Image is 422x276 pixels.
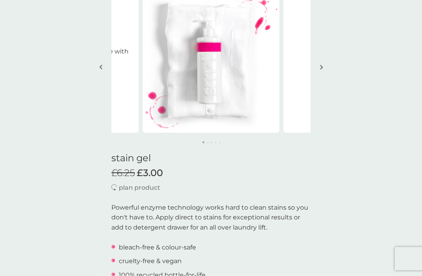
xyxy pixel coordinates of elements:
[119,242,196,253] p: bleach-free & colour-safe
[99,64,102,70] img: left-arrow.svg
[111,153,311,164] h1: stain gel
[137,167,163,179] span: £3.00
[111,203,311,233] p: Powerful enzyme technology works hard to clean stains so you don't have to. Apply direct to stain...
[320,64,323,70] img: right-arrow.svg
[119,183,160,193] p: plan product
[111,167,135,179] span: £6.25
[119,256,182,266] p: cruelty-free & vegan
